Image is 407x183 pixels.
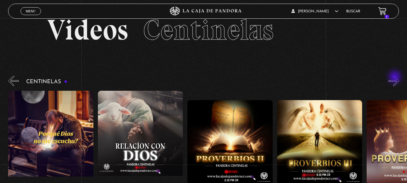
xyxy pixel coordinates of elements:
span: Menu [26,9,36,13]
button: Next [389,76,399,86]
span: Centinelas [143,13,274,47]
h3: Centinelas [26,79,67,85]
button: Previous [8,76,19,86]
span: [PERSON_NAME] [291,10,338,13]
a: 1 [378,7,387,15]
h2: Videos [47,16,360,44]
span: Cerrar [23,14,38,19]
span: 1 [384,15,389,18]
a: Buscar [346,10,360,13]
